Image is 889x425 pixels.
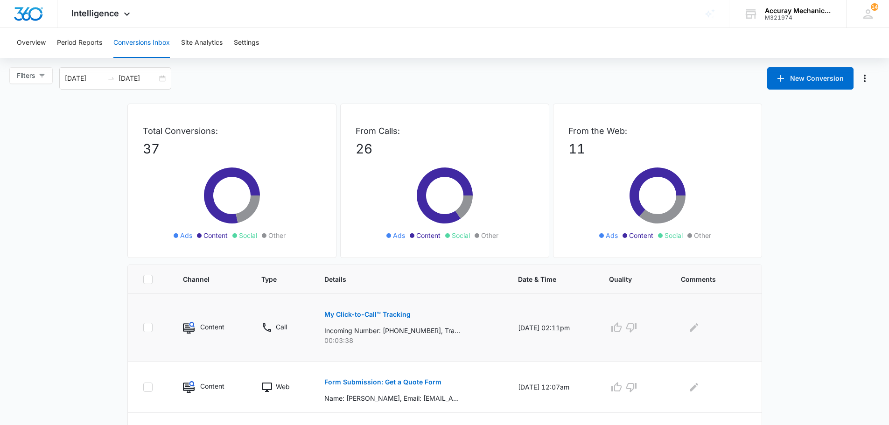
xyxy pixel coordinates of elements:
[143,139,321,159] p: 37
[568,139,747,159] p: 11
[324,274,482,284] span: Details
[200,322,224,332] p: Content
[681,274,733,284] span: Comments
[871,3,878,11] span: 14
[694,230,711,240] span: Other
[17,28,46,58] button: Overview
[65,73,104,84] input: Start date
[276,322,287,332] p: Call
[180,230,192,240] span: Ads
[183,274,225,284] span: Channel
[324,326,460,335] p: Incoming Number: [PHONE_NUMBER], Tracking Number: [PHONE_NUMBER], Ring To: [PHONE_NUMBER], Caller...
[261,274,288,284] span: Type
[857,71,872,86] button: Manage Numbers
[686,380,701,395] button: Edit Comments
[606,230,618,240] span: Ads
[324,371,441,393] button: Form Submission: Get a Quote Form
[239,230,257,240] span: Social
[568,125,747,137] p: From the Web:
[119,73,157,84] input: End date
[518,274,573,284] span: Date & Time
[57,28,102,58] button: Period Reports
[107,75,115,82] span: to
[113,28,170,58] button: Conversions Inbox
[17,70,35,81] span: Filters
[324,379,441,385] p: Form Submission: Get a Quote Form
[200,381,224,391] p: Content
[324,311,411,318] p: My Click-to-Call™ Tracking
[665,230,683,240] span: Social
[324,303,411,326] button: My Click-to-Call™ Tracking
[234,28,259,58] button: Settings
[276,382,290,391] p: Web
[765,7,833,14] div: account name
[324,335,496,345] p: 00:03:38
[324,393,460,403] p: Name: [PERSON_NAME], Email: [EMAIL_ADDRESS][DOMAIN_NAME], Phone: [PHONE_NUMBER], Address: [GEOGRA...
[481,230,498,240] span: Other
[356,125,534,137] p: From Calls:
[9,67,53,84] button: Filters
[143,125,321,137] p: Total Conversions:
[609,274,645,284] span: Quality
[203,230,228,240] span: Content
[871,3,878,11] div: notifications count
[507,362,598,413] td: [DATE] 12:07am
[629,230,653,240] span: Content
[767,67,854,90] button: New Conversion
[452,230,470,240] span: Social
[393,230,405,240] span: Ads
[686,320,701,335] button: Edit Comments
[356,139,534,159] p: 26
[107,75,115,82] span: swap-right
[507,294,598,362] td: [DATE] 02:11pm
[416,230,441,240] span: Content
[71,8,119,18] span: Intelligence
[268,230,286,240] span: Other
[181,28,223,58] button: Site Analytics
[765,14,833,21] div: account id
